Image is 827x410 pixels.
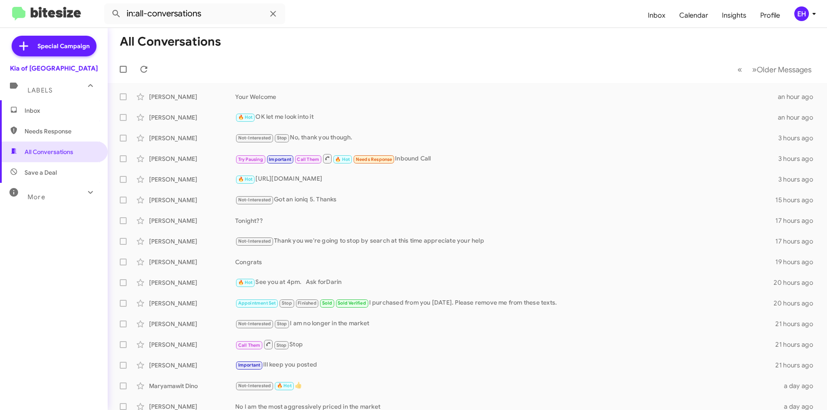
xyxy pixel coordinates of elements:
div: 19 hours ago [775,258,820,266]
div: Inbound Call [235,153,778,164]
span: Important [238,362,261,368]
div: Maryamawit Dino [149,382,235,390]
div: [PERSON_NAME] [149,196,235,204]
span: 🔥 Hot [277,383,292,388]
div: an hour ago [778,113,820,122]
div: Got an ioniq 5. Thanks [235,195,775,205]
div: Kia of [GEOGRAPHIC_DATA] [10,64,98,73]
span: Not-Interested [238,383,271,388]
div: EH [794,6,809,21]
span: Needs Response [356,157,392,162]
span: All Conversations [25,148,73,156]
div: Congrats [235,258,775,266]
div: Thank you we're going to stop by search at this time appreciate your help [235,236,775,246]
div: Ill keep you posted [235,360,775,370]
span: Needs Response [25,127,98,136]
span: Finished [298,300,317,306]
div: [PERSON_NAME] [149,278,235,287]
div: [PERSON_NAME] [149,92,235,101]
div: Your Welcome [235,92,778,101]
span: Sold Verified [338,300,366,306]
div: 20 hours ago [774,278,820,287]
a: Calendar [672,3,715,28]
div: [PERSON_NAME] [149,175,235,184]
span: Call Them [238,342,261,348]
span: 🔥 Hot [238,114,253,120]
div: 17 hours ago [775,216,820,225]
span: « [737,64,742,75]
div: 3 hours ago [778,134,820,142]
div: [PERSON_NAME] [149,320,235,328]
div: 17 hours ago [775,237,820,246]
span: Save a Deal [25,168,57,177]
span: Labels [28,86,53,94]
div: [PERSON_NAME] [149,113,235,122]
span: Not-Interested [238,321,271,327]
div: 3 hours ago [778,175,820,184]
button: Next [747,61,817,78]
span: Appointment Set [238,300,276,306]
div: [PERSON_NAME] [149,237,235,246]
button: EH [787,6,818,21]
span: 🔥 Hot [335,157,350,162]
span: Inbox [25,106,98,115]
div: [PERSON_NAME] [149,216,235,225]
div: a day ago [779,382,820,390]
span: Important [269,157,291,162]
div: 15 hours ago [775,196,820,204]
span: Special Campaign [37,42,90,50]
button: Previous [732,61,747,78]
span: Try Pausing [238,157,263,162]
div: an hour ago [778,92,820,101]
span: Stop [282,300,292,306]
a: Insights [715,3,753,28]
div: 21 hours ago [775,320,820,328]
span: » [752,64,757,75]
span: Stop [277,135,287,141]
div: Tonight?? [235,216,775,225]
span: Not-Interested [238,238,271,244]
div: 3 hours ago [778,154,820,163]
div: [PERSON_NAME] [149,299,235,308]
span: Stop [277,321,287,327]
span: Older Messages [757,65,811,74]
div: [PERSON_NAME] [149,258,235,266]
span: Stop [277,342,287,348]
a: Inbox [641,3,672,28]
div: I am no longer in the market [235,319,775,329]
div: Stop [235,339,775,350]
span: Not-Interested [238,197,271,203]
nav: Page navigation example [733,61,817,78]
h1: All Conversations [120,35,221,49]
div: See you at 4pm. Ask forDarin [235,277,774,287]
div: No, thank you though. [235,133,778,143]
a: Profile [753,3,787,28]
input: Search [104,3,285,24]
span: Call Them [297,157,319,162]
div: [PERSON_NAME] [149,134,235,142]
div: 👍 [235,381,779,391]
div: I purchased from you [DATE]. Please remove me from these texts. [235,298,774,308]
span: 🔥 Hot [238,176,253,182]
div: 20 hours ago [774,299,820,308]
div: [PERSON_NAME] [149,154,235,163]
div: OK let me look into it [235,112,778,122]
div: [PERSON_NAME] [149,361,235,370]
span: Not-Interested [238,135,271,141]
span: More [28,193,45,201]
span: 🔥 Hot [238,280,253,285]
div: 21 hours ago [775,340,820,349]
span: Sold [322,300,332,306]
div: [URL][DOMAIN_NAME] [235,174,778,184]
div: [PERSON_NAME] [149,340,235,349]
div: 21 hours ago [775,361,820,370]
a: Special Campaign [12,36,96,56]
